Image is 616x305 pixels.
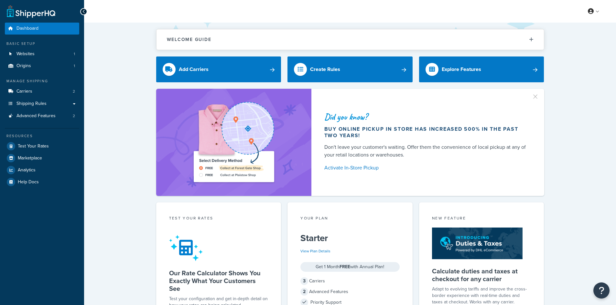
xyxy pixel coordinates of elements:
[18,179,39,185] span: Help Docs
[169,269,268,292] h5: Our Rate Calculator Shows You Exactly What Your Customers See
[5,152,79,164] a: Marketplace
[16,51,35,57] span: Websites
[5,23,79,35] a: Dashboard
[5,110,79,122] a: Advanced Features2
[16,89,32,94] span: Carriers
[5,133,79,139] div: Resources
[16,113,56,119] span: Advanced Features
[16,101,47,107] span: Shipping Rules
[167,37,211,42] h2: Welcome Guide
[5,48,79,60] li: Websites
[5,78,79,84] div: Manage Shipping
[18,168,36,173] span: Analytics
[300,288,308,296] span: 2
[74,51,75,57] span: 1
[18,144,49,149] span: Test Your Rates
[300,248,330,254] a: View Plan Details
[179,65,209,74] div: Add Carriers
[175,98,292,186] img: ad-shirt-map-b0359fc47e01cab431d101c4b569394f6a03f54285957d908178d52f29eb9668.png
[324,112,529,121] div: Did you know?
[5,60,79,72] li: Origins
[5,176,79,188] a: Help Docs
[73,113,75,119] span: 2
[5,164,79,176] a: Analytics
[5,98,79,110] a: Shipping Rules
[156,56,281,82] a: Add Carriers
[5,60,79,72] a: Origins1
[324,163,529,172] a: Activate In-Store Pickup
[300,233,400,243] h5: Starter
[73,89,75,94] span: 2
[5,86,79,97] a: Carriers2
[432,215,531,223] div: New Feature
[442,65,481,74] div: Explore Features
[157,29,544,50] button: Welcome Guide
[300,215,400,223] div: Your Plan
[287,56,413,82] a: Create Rules
[16,26,38,31] span: Dashboard
[169,215,268,223] div: Test your rates
[300,277,400,286] div: Carriers
[5,110,79,122] li: Advanced Features
[5,86,79,97] li: Carriers
[5,48,79,60] a: Websites1
[18,156,42,161] span: Marketplace
[432,267,531,283] h5: Calculate duties and taxes at checkout for any carrier
[340,263,350,270] strong: FREE
[300,262,400,272] div: Get 1 Month with Annual Plan!
[300,287,400,296] div: Advanced Features
[16,63,31,69] span: Origins
[5,140,79,152] a: Test Your Rates
[74,63,75,69] span: 1
[593,282,610,299] button: Open Resource Center
[300,277,308,285] span: 3
[310,65,340,74] div: Create Rules
[419,56,544,82] a: Explore Features
[324,126,529,139] div: Buy online pickup in store has increased 500% in the past two years!
[324,143,529,159] div: Don't leave your customer's waiting. Offer them the convenience of local pickup at any of your re...
[5,41,79,46] div: Basic Setup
